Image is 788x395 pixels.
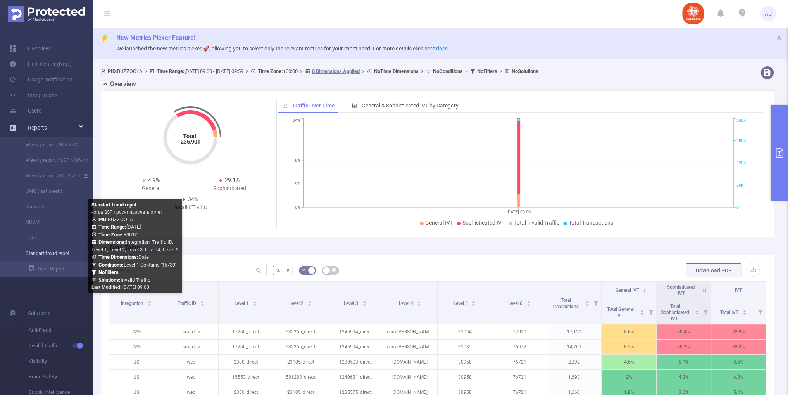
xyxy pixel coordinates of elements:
[9,41,50,56] a: Overview
[492,340,547,354] p: 76972
[657,340,711,354] p: 70.3%
[116,45,448,52] span: We launched the new metrics picker 🚀, allowing you to select only the relevant metrics for your e...
[362,300,367,305] div: Sort
[497,68,505,74] span: >
[736,138,746,143] tspan: 180K
[312,68,360,74] u: 8 Dimensions Applied
[293,118,300,123] tspan: 34%
[640,312,644,314] i: icon: caret-down
[148,303,152,305] i: icon: caret-down
[8,6,85,22] img: Protected Media
[602,370,656,385] p: 2%
[98,277,150,283] span: Invalid Traffic
[164,324,218,339] p: smart-tv
[453,301,469,306] span: Level 5
[307,300,312,302] i: icon: caret-up
[492,355,547,369] p: 76721
[147,300,152,305] div: Sort
[755,299,766,324] i: Filter menu
[293,158,300,163] tspan: 18%
[243,68,251,74] span: >
[91,210,162,215] span: когда SSP просят прислать отчет
[602,340,656,354] p: 8.5%
[110,80,136,89] h2: Overview
[742,309,747,314] div: Sort
[98,239,126,245] b: Dimensions :
[151,203,229,211] div: Invalid Traffic
[109,370,164,385] p: JS
[657,355,711,369] p: 5.1%
[16,168,84,184] a: Weekly report / MTS >10%
[28,120,47,135] a: Reports
[700,299,711,324] i: Filter menu
[116,34,195,42] span: New Metrics Picker Feature!
[695,309,699,311] i: icon: caret-up
[436,45,448,52] a: docs
[292,102,335,109] span: Traffic Over Time
[711,355,766,369] p: 9.6%
[109,264,267,276] input: Search...
[295,205,300,210] tspan: 0%
[508,301,524,306] span: Level 6
[258,68,283,74] b: Time Zone:
[29,261,93,277] a: Save Report...
[307,300,312,305] div: Sort
[514,220,559,226] span: Total Invalid Traffic
[711,370,766,385] p: 6.3%
[602,355,656,369] p: 4.6%
[657,324,711,339] p: 70.4%
[253,300,257,305] div: Sort
[9,72,72,87] a: Usage Notification
[352,103,357,108] i: icon: bar-chart
[273,370,328,385] p: 581283_direct
[362,303,367,305] i: icon: caret-down
[686,263,741,277] button: Download PDF
[282,103,288,108] i: icon: line-chart
[181,139,200,145] tspan: 235,901
[98,269,119,275] b: No Filters
[616,288,639,293] span: General IVT
[200,303,205,305] i: icon: caret-down
[9,87,57,103] a: Integrations
[109,324,164,339] p: IMG
[585,300,590,305] div: Sort
[101,69,108,74] i: icon: user
[188,196,198,202] span: 34%
[91,284,149,290] span: [DATE] 09:00
[16,184,84,199] a: UMG (last week)
[190,184,269,192] div: Sophisticated
[736,205,739,210] tspan: 0
[328,370,383,385] p: 1240631_direct
[219,340,273,354] p: 17260_direct
[142,68,150,74] span: >
[492,370,547,385] p: 76721
[776,33,782,42] button: icon: close
[98,262,176,268] span: Level 1 Contains '15739'
[98,262,124,268] b: Conditions :
[344,301,359,306] span: Level 3
[398,301,414,306] span: Level 4
[286,267,290,274] span: #
[28,125,47,131] span: Reports
[109,355,164,369] p: JS
[98,217,108,222] b: PID:
[148,300,152,302] i: icon: caret-up
[98,277,121,283] b: Solutions :
[109,340,164,354] p: IMG
[471,300,476,305] div: Sort
[477,68,497,74] b: No Filters
[362,300,367,302] i: icon: caret-up
[16,246,84,261] a: Standart froud repot
[253,303,257,305] i: icon: caret-down
[108,68,117,74] b: PID:
[219,355,273,369] p: 2380_direct
[765,6,772,21] span: AG
[585,300,590,302] i: icon: caret-up
[9,56,72,72] a: Help Center (New)
[91,202,136,208] b: Standart froud repot
[383,324,437,339] p: com.[PERSON_NAME].vastushastraintelugu
[438,340,492,354] p: 31085
[91,239,178,253] span: Integration, Traffic ID, Level 1, Level 2, Level 3, Level 4, Level 6
[526,300,531,302] i: icon: caret-up
[28,305,50,321] span: Solutions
